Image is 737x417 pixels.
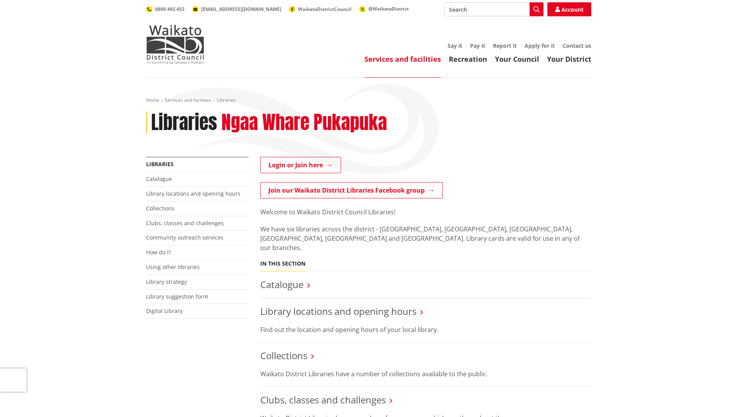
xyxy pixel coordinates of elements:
[146,293,208,300] a: Library suggestion form
[563,42,591,49] a: Contact us
[146,219,224,227] a: Clubs, classes and challenges
[298,6,352,12] span: WaikatoDistrictCouncil
[444,2,544,16] input: Search input
[146,97,159,103] a: Home
[146,190,240,197] a: Library locations and opening hours
[146,25,204,64] img: Waikato District Council - Te Kaunihera aa Takiwaa o Waikato
[146,160,174,168] a: Libraries
[260,207,591,217] p: Welcome to Waikato District Council Libraries!
[146,234,223,241] a: Community outreach services
[146,248,171,256] a: How do I?
[260,157,341,173] a: Login or Join here
[146,263,200,271] a: Using other libraries
[221,111,387,134] h2: Ngaa Whare Pukapuka
[260,305,416,318] a: Library locations and opening hours
[146,97,591,104] nav: breadcrumb
[470,42,485,49] a: Pay it
[493,42,517,49] a: Report it
[260,278,303,291] a: Catalogue
[449,54,487,64] a: Recreation
[524,42,555,49] a: Apply for it
[146,278,187,285] a: Library strategy
[495,54,539,64] a: Your Council
[260,182,443,198] a: Join our Waikato District Libraries Facebook group
[151,111,217,134] h1: Libraries
[201,6,281,12] span: [EMAIL_ADDRESS][DOMAIN_NAME]
[547,2,591,16] a: Account
[359,5,409,12] a: @WaikatoDistrict
[260,349,307,362] a: Collections
[260,261,305,267] h5: In this section
[260,325,591,334] p: Find out the location and opening hours of your local library.
[260,369,591,379] p: Waikato District Libraries have a number of collections available to the public.
[547,54,591,64] a: Your District
[260,234,580,252] span: ibrary cards are valid for use in any of our branches.
[146,205,174,212] a: Collections
[165,97,211,103] a: Services and facilities
[146,307,183,314] a: Digital Library
[368,5,409,12] span: @WaikatoDistrict
[260,224,591,252] p: We have six libraries across the district - [GEOGRAPHIC_DATA], [GEOGRAPHIC_DATA], [GEOGRAPHIC_DAT...
[448,42,462,49] a: Say it
[146,6,185,12] a: 0800 492 452
[155,6,185,12] span: 0800 492 452
[260,393,386,406] a: Clubs, classes and challenges
[192,6,281,12] a: [EMAIL_ADDRESS][DOMAIN_NAME]
[146,175,172,182] a: Catalogue
[364,54,441,64] a: Services and facilities
[289,6,352,12] a: WaikatoDistrictCouncil
[217,97,236,103] span: Libraries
